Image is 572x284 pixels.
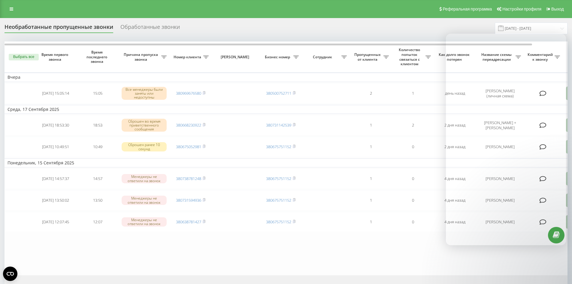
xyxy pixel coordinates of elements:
[350,137,392,157] td: 1
[266,219,291,224] a: 380675751152
[77,83,119,104] td: 15:05
[350,169,392,189] td: 1
[551,7,564,11] span: Выход
[176,122,201,128] a: 380668230922
[266,90,291,96] a: 380500752711
[39,52,72,62] span: Время первого звонка
[122,174,167,183] div: Менеджеры не ответили на звонок
[446,34,566,245] iframe: Intercom live chat
[176,176,201,181] a: 380738781248
[395,47,425,66] span: Количество попыток связаться с клиентом
[217,55,255,60] span: [PERSON_NAME]
[122,196,167,205] div: Менеджеры не ответили на звонок
[176,144,201,149] a: 380675052981
[9,54,39,60] button: Выбрать все
[350,212,392,232] td: 1
[502,7,541,11] span: Настройки профиля
[77,115,119,136] td: 18:53
[350,83,392,104] td: 2
[434,169,476,189] td: 4 дня назад
[35,83,77,104] td: [DATE] 15:05:14
[434,137,476,157] td: 2 дня назад
[120,24,180,33] div: Обработанные звонки
[350,190,392,211] td: 1
[392,115,434,136] td: 2
[434,212,476,232] td: 4 дня назад
[77,169,119,189] td: 14:57
[439,52,471,62] span: Как долго звонок потерян
[77,137,119,157] td: 10:49
[266,176,291,181] a: 380675751152
[552,250,566,264] iframe: Intercom live chat
[176,197,201,203] a: 380731594936
[122,142,167,151] div: Сброшен ранее 10 секунд
[392,169,434,189] td: 0
[350,115,392,136] td: 1
[353,52,383,62] span: Пропущенных от клиента
[176,219,201,224] a: 380638781427
[122,119,167,132] div: Сброшен во время приветственного сообщения
[392,83,434,104] td: 1
[434,83,476,104] td: день назад
[77,190,119,211] td: 13:50
[122,217,167,226] div: Менеджеры не ответили на звонок
[434,115,476,136] td: 2 дня назад
[3,267,17,281] button: Open CMP widget
[392,190,434,211] td: 0
[266,122,291,128] a: 380731142539
[434,190,476,211] td: 4 дня назад
[176,90,201,96] a: 380969676580
[35,190,77,211] td: [DATE] 13:50:02
[266,197,291,203] a: 380675751152
[122,52,161,62] span: Причина пропуска звонка
[392,137,434,157] td: 0
[81,50,114,64] span: Время последнего звонка
[305,55,341,60] span: Сотрудник
[5,24,113,33] div: Необработанные пропущенные звонки
[263,55,293,60] span: Бизнес номер
[392,212,434,232] td: 0
[35,212,77,232] td: [DATE] 12:07:45
[35,169,77,189] td: [DATE] 14:57:37
[266,144,291,149] a: 380675751152
[443,7,492,11] span: Реферальная программа
[122,87,167,100] div: Все менеджеры были заняты или недоступны
[173,55,203,60] span: Номер клиента
[35,115,77,136] td: [DATE] 18:53:30
[77,212,119,232] td: 12:07
[35,137,77,157] td: [DATE] 10:49:51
